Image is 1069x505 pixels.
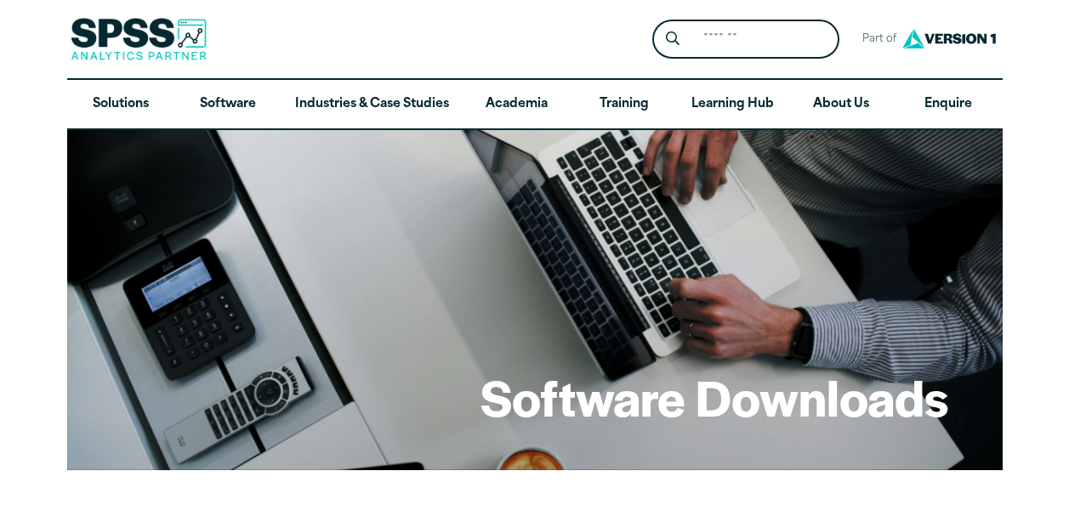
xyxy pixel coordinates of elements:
[67,80,1003,129] nav: Desktop version of site main menu
[174,80,281,129] a: Software
[853,27,898,52] span: Part of
[463,80,570,129] a: Academia
[678,80,788,129] a: Learning Hub
[570,80,677,129] a: Training
[480,364,948,430] h1: Software Downloads
[67,80,174,129] a: Solutions
[895,80,1002,129] a: Enquire
[652,20,839,60] form: Site Header Search Form
[281,80,463,129] a: Industries & Case Studies
[666,31,679,46] svg: Search magnifying glass icon
[788,80,895,129] a: About Us
[657,24,688,55] button: Search magnifying glass icon
[898,23,1000,54] img: Version1 Logo
[71,18,207,60] img: SPSS Analytics Partner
